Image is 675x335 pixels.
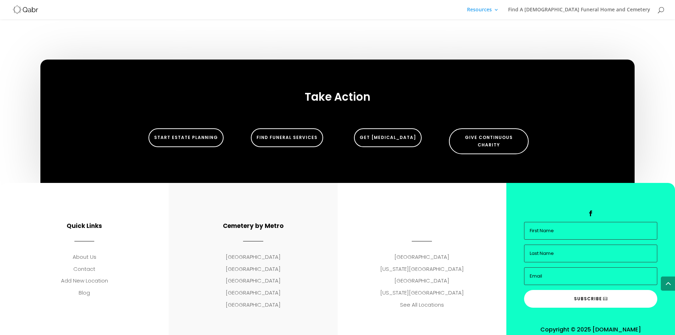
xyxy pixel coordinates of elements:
[355,289,489,297] p: [US_STATE][GEOGRAPHIC_DATA]
[18,253,151,261] p: About Us
[186,289,320,297] p: [GEOGRAPHIC_DATA]
[148,128,224,147] a: Start Estate Planning
[186,277,320,285] p: [GEOGRAPHIC_DATA]
[186,222,320,230] p: Cemetery by Metro
[18,222,151,230] p: Quick Links
[186,265,320,273] p: [GEOGRAPHIC_DATA]
[392,222,452,230] span: Cemetery by Metro
[18,277,151,285] p: Add New Location
[524,290,657,308] a: Subscribe
[524,245,657,262] input: Last Name
[354,128,422,147] a: GET [MEDICAL_DATA]
[18,289,151,297] p: Blog
[214,88,462,110] h2: Take Action
[467,7,499,19] a: Resources
[355,277,489,285] p: [GEOGRAPHIC_DATA]
[508,7,650,19] a: Find A [DEMOGRAPHIC_DATA] Funeral Home and Cemetery
[524,325,657,334] div: Copyright © 2025 [DOMAIN_NAME]
[585,208,596,219] a: Follow on Facebook
[186,301,320,309] p: [GEOGRAPHIC_DATA]
[574,296,602,302] span: Subscribe
[355,301,489,309] p: See All Locations
[186,253,320,261] p: [GEOGRAPHIC_DATA]
[18,265,151,273] p: Contact
[355,253,489,261] p: [GEOGRAPHIC_DATA]
[449,128,529,154] a: Give Continuous Charity
[524,222,657,240] input: First Name
[251,128,323,147] a: Find Funeral Services
[524,267,657,285] input: Email
[355,265,489,273] p: [US_STATE][GEOGRAPHIC_DATA]
[12,4,39,15] img: Qabr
